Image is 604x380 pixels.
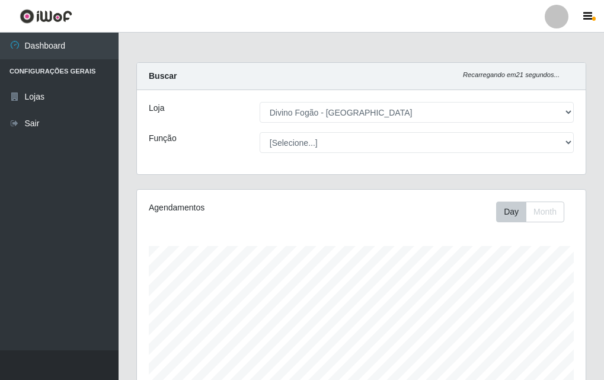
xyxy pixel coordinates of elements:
div: Agendamentos [149,202,315,214]
i: Recarregando em 21 segundos... [463,71,560,78]
div: First group [496,202,564,222]
button: Month [526,202,564,222]
div: Toolbar with button groups [496,202,574,222]
img: CoreUI Logo [20,9,72,24]
button: Day [496,202,526,222]
label: Loja [149,102,164,114]
label: Função [149,132,177,145]
strong: Buscar [149,71,177,81]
